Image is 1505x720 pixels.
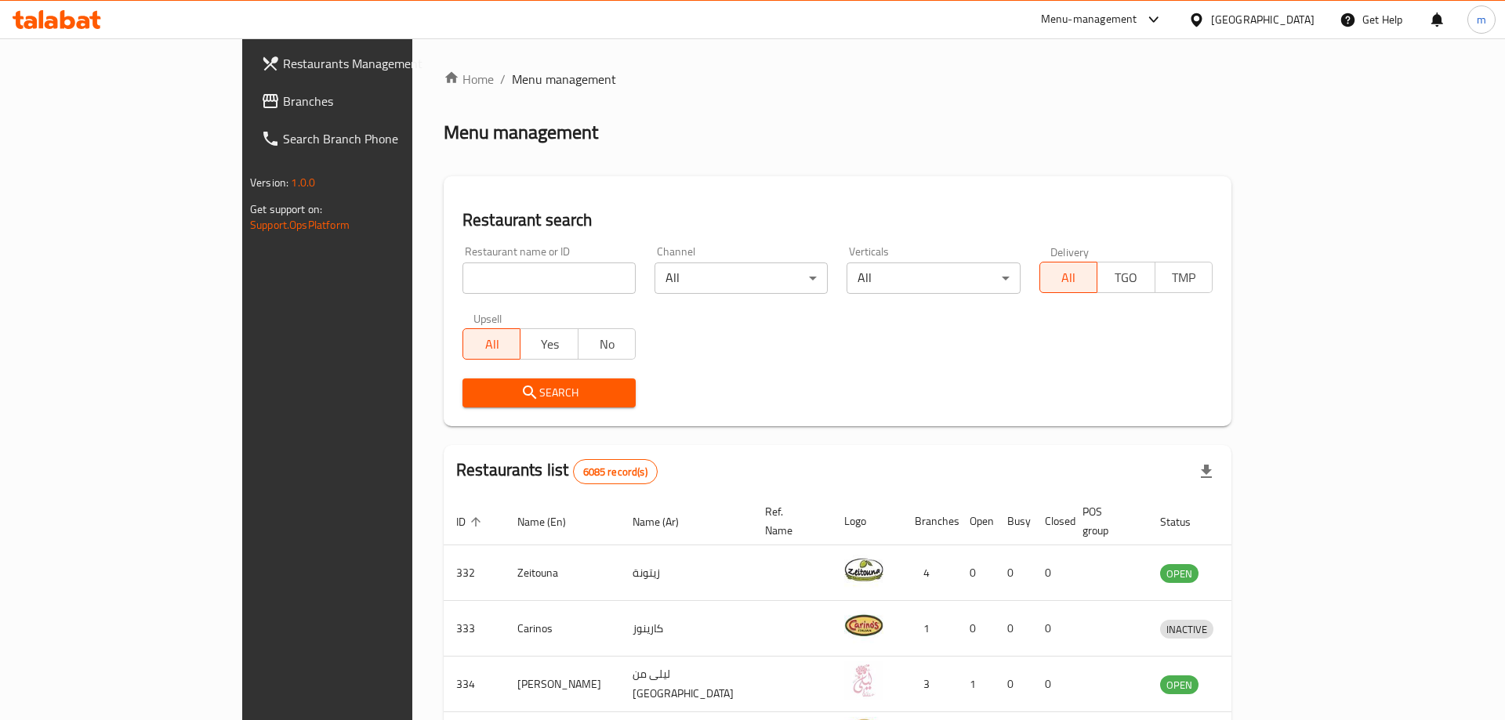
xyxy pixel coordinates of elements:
[620,657,752,712] td: ليلى من [GEOGRAPHIC_DATA]
[283,54,481,73] span: Restaurants Management
[500,70,506,89] li: /
[462,378,636,407] button: Search
[902,657,957,712] td: 3
[520,328,578,360] button: Yes
[250,199,322,219] span: Get support on:
[248,120,494,157] a: Search Branch Phone
[1083,502,1129,540] span: POS group
[957,657,995,712] td: 1
[1211,11,1315,28] div: [GEOGRAPHIC_DATA]
[574,465,657,479] span: 6085 record(s)
[1041,10,1137,29] div: Menu-management
[832,497,902,545] th: Logo
[1032,545,1070,601] td: 0
[578,328,636,360] button: No
[462,262,636,294] input: Search for restaurant name or ID..
[995,497,1032,545] th: Busy
[1160,676,1199,694] span: OPEN
[633,512,699,531] span: Name (Ar)
[995,657,1032,712] td: 0
[620,545,752,601] td: زيتونة
[1477,11,1486,28] span: m
[1160,512,1211,531] span: Status
[1032,657,1070,712] td: 0
[1097,262,1155,293] button: TGO
[902,497,957,545] th: Branches
[1155,262,1213,293] button: TMP
[527,333,571,356] span: Yes
[847,262,1020,294] div: All
[248,45,494,82] a: Restaurants Management
[1032,601,1070,657] td: 0
[505,545,620,601] td: Zeitouna
[1160,621,1213,639] span: INACTIVE
[1188,453,1225,490] div: Export file
[844,550,883,589] img: Zeitouna
[444,120,598,145] h2: Menu management
[444,70,1231,89] nav: breadcrumb
[1039,262,1097,293] button: All
[250,215,350,235] a: Support.OpsPlatform
[1160,564,1199,583] div: OPEN
[655,262,828,294] div: All
[957,497,995,545] th: Open
[475,383,623,403] span: Search
[283,129,481,148] span: Search Branch Phone
[585,333,629,356] span: No
[512,70,616,89] span: Menu management
[1104,266,1148,289] span: TGO
[505,657,620,712] td: [PERSON_NAME]
[765,502,813,540] span: Ref. Name
[456,512,486,531] span: ID
[470,333,514,356] span: All
[250,172,288,193] span: Version:
[473,313,502,324] label: Upsell
[456,458,658,484] h2: Restaurants list
[462,208,1213,232] h2: Restaurant search
[902,601,957,657] td: 1
[1032,497,1070,545] th: Closed
[1046,266,1091,289] span: All
[1162,266,1206,289] span: TMP
[1160,565,1199,583] span: OPEN
[248,82,494,120] a: Branches
[462,328,520,360] button: All
[505,601,620,657] td: Carinos
[902,545,957,601] td: 4
[1160,620,1213,639] div: INACTIVE
[620,601,752,657] td: كارينوز
[517,512,586,531] span: Name (En)
[573,459,658,484] div: Total records count
[995,601,1032,657] td: 0
[995,545,1032,601] td: 0
[957,601,995,657] td: 0
[283,92,481,110] span: Branches
[844,661,883,700] img: Leila Min Lebnan
[957,545,995,601] td: 0
[1050,246,1090,257] label: Delivery
[291,172,315,193] span: 1.0.0
[844,606,883,645] img: Carinos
